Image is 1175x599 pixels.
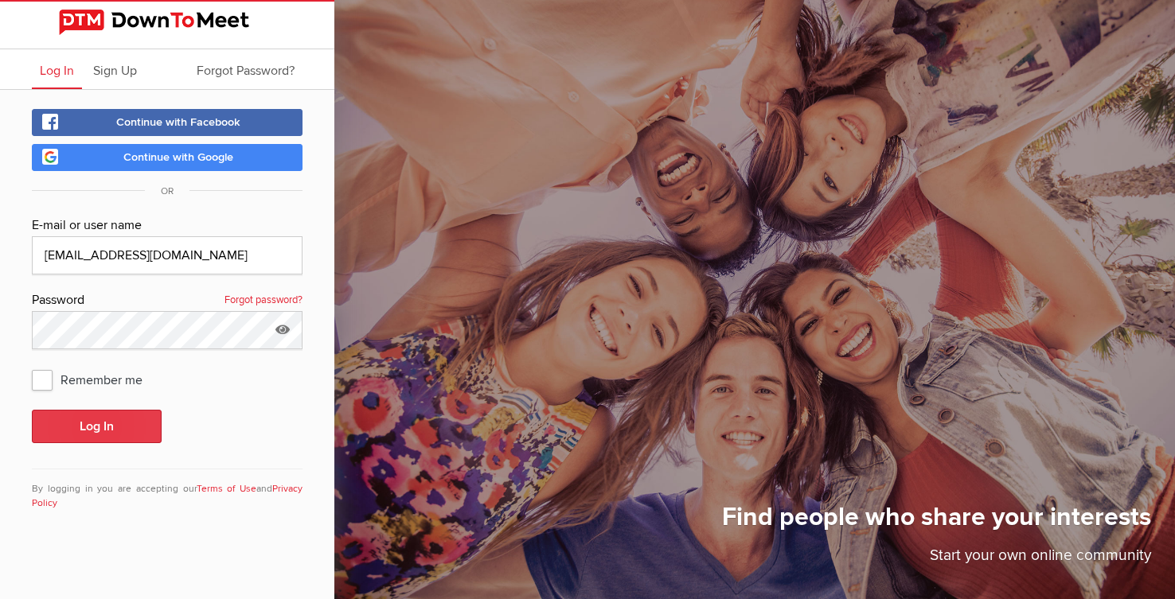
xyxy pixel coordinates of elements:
span: OR [145,185,189,197]
input: Email@address.com [32,236,303,274]
a: Sign Up [85,49,145,89]
a: Continue with Facebook [32,109,303,136]
span: Continue with Google [123,150,233,164]
p: Start your own online community [722,544,1151,575]
a: Continue with Google [32,144,303,171]
img: DownToMeet [59,10,275,35]
div: E-mail or user name [32,216,303,236]
button: Log In [32,410,162,443]
div: Password [32,290,303,311]
a: Privacy Policy [32,483,303,509]
a: Terms of Use [197,483,257,495]
div: By logging in you are accepting our and [32,469,303,511]
a: Forgot password? [224,290,303,311]
span: Forgot Password? [197,63,295,79]
h1: Find people who share your interests [722,501,1151,544]
span: Continue with Facebook [116,115,240,129]
span: Remember me [32,365,158,394]
a: Log In [32,49,82,89]
span: Sign Up [93,63,137,79]
a: Forgot Password? [189,49,303,89]
span: Log In [40,63,74,79]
